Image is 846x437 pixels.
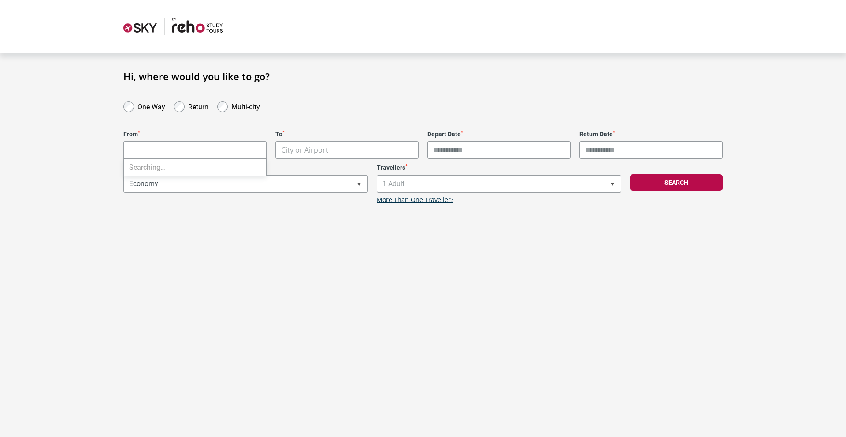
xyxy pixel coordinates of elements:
[427,131,571,138] label: Depart Date
[276,142,418,159] span: City or Airport
[231,101,260,111] label: Multi-city
[377,164,621,172] label: Travellers
[188,101,208,111] label: Return
[124,159,266,176] li: Searching…
[123,71,723,82] h1: Hi, where would you like to go?
[377,176,621,192] span: 1 Adult
[275,141,419,159] span: City or Airport
[124,176,367,192] span: Economy
[377,196,453,204] a: More Than One Traveller?
[123,131,267,138] label: From
[579,131,723,138] label: Return Date
[124,141,266,159] input: Search
[123,141,267,159] span: City or Airport
[123,175,368,193] span: Economy
[275,131,419,138] label: To
[630,174,723,191] button: Search
[137,101,165,111] label: One Way
[281,145,328,155] span: City or Airport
